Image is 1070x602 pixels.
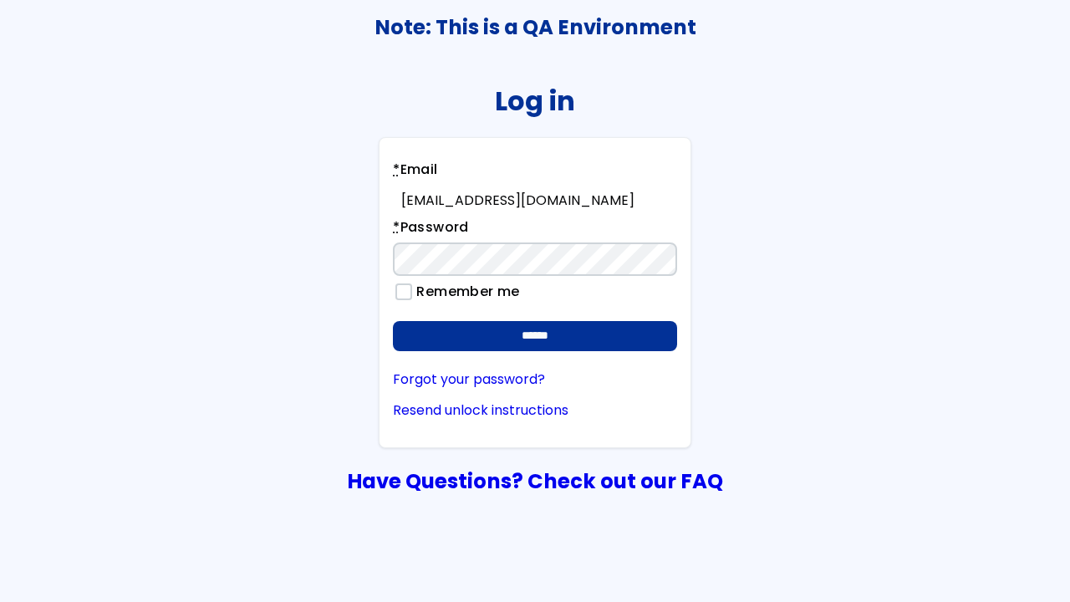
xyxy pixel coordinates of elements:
[1,16,1069,39] h3: Note: This is a QA Environment
[393,160,400,179] abbr: required
[495,85,575,116] h2: Log in
[393,217,469,242] label: Password
[393,217,400,237] abbr: required
[393,403,677,418] a: Resend unlock instructions
[347,467,723,496] a: Have Questions? Check out our FAQ
[393,372,677,387] a: Forgot your password?
[409,284,520,299] label: Remember me
[393,160,437,185] label: Email
[401,193,677,208] div: [EMAIL_ADDRESS][DOMAIN_NAME]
